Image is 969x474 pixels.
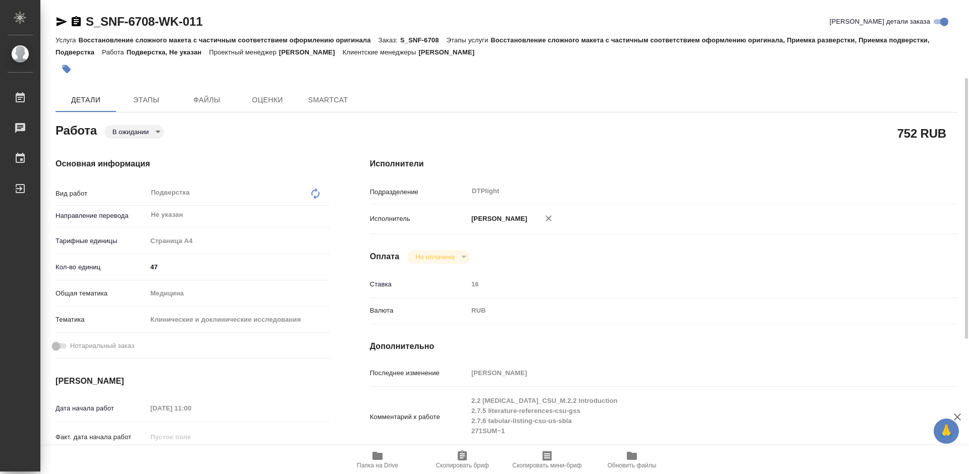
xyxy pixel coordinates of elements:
span: Папка на Drive [357,462,398,469]
button: В ожидании [110,128,152,136]
button: 🙏 [934,419,959,444]
p: Этапы услуги [447,36,491,44]
span: Скопировать бриф [436,462,489,469]
span: Скопировать мини-бриф [512,462,581,469]
input: ✎ Введи что-нибудь [147,260,330,274]
div: Медицина [147,285,330,302]
span: Обновить файлы [608,462,657,469]
p: Восстановление сложного макета с частичным соответствием оформлению оригинала [78,36,378,44]
h4: Основная информация [56,158,330,170]
button: Обновить файлы [589,446,674,474]
p: Услуга [56,36,78,44]
span: Оценки [243,94,292,106]
h4: Дополнительно [370,340,958,352]
p: [PERSON_NAME] [279,48,343,56]
p: Подразделение [370,187,468,197]
p: Клиентские менеджеры [343,48,419,56]
p: Восстановление сложного макета с частичным соответствием оформлению оригинала, Приемка разверстки... [56,36,930,56]
p: Заказ: [379,36,400,44]
h4: [PERSON_NAME] [56,375,330,387]
div: В ожидании [407,250,469,264]
button: Удалить исполнителя [537,207,560,229]
span: Детали [62,94,110,106]
button: Скопировать мини-бриф [505,446,589,474]
p: [PERSON_NAME] [468,214,527,224]
a: S_SNF-6708-WK-011 [86,15,202,28]
div: В ожидании [104,125,164,139]
div: RUB [468,302,909,319]
p: Ставка [370,279,468,289]
span: Нотариальный заказ [70,341,134,351]
h2: 752 RUB [897,125,946,142]
p: Тематика [56,315,147,325]
span: SmartCat [304,94,352,106]
button: Скопировать ссылку [70,16,82,28]
p: Кол-во единиц [56,262,147,272]
input: Пустое поле [468,277,909,291]
p: Тарифные единицы [56,236,147,246]
span: [PERSON_NAME] детали заказа [830,17,930,27]
p: Подверстка, Не указан [127,48,209,56]
button: Скопировать бриф [420,446,505,474]
p: Проектный менеджер [209,48,279,56]
span: Этапы [122,94,171,106]
input: Пустое поле [468,366,909,380]
p: Исполнитель [370,214,468,224]
p: Комментарий к работе [370,412,468,422]
h2: Работа [56,121,97,139]
p: S_SNF-6708 [400,36,447,44]
button: Не оплачена [412,253,457,261]
p: Вид работ [56,189,147,199]
div: Страница А4 [147,232,330,250]
span: Файлы [183,94,231,106]
p: [PERSON_NAME] [418,48,482,56]
p: Валюта [370,306,468,316]
textarea: 2.2 [MEDICAL_DATA]_CSU_M.2.2 Introduction 2.7.5 literature-references-csu-gss 2.7.6 tabular-listi... [468,392,909,440]
button: Добавить тэг [56,58,78,80]
p: Общая тематика [56,288,147,299]
p: Последнее изменение [370,368,468,378]
p: Факт. дата начала работ [56,432,147,442]
p: Направление перевода [56,211,147,221]
div: Клинические и доклинические исследования [147,311,330,328]
p: Дата начала работ [56,403,147,413]
button: Скопировать ссылку для ЯМессенджера [56,16,68,28]
h4: Оплата [370,251,400,263]
button: Папка на Drive [335,446,420,474]
input: Пустое поле [147,430,235,444]
p: Работа [102,48,127,56]
span: 🙏 [938,421,955,442]
h4: Исполнители [370,158,958,170]
input: Пустое поле [147,401,235,416]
